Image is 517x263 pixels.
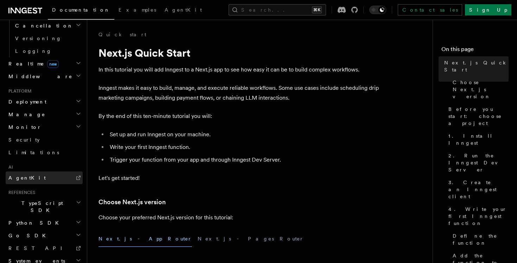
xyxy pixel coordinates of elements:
[453,232,509,246] span: Define the function
[312,6,322,13] kbd: ⌘K
[398,4,462,15] a: Contact sales
[8,175,46,181] span: AgentKit
[450,230,509,249] a: Define the function
[98,31,146,38] a: Quick start
[98,197,166,207] a: Choose Next.js version
[448,206,509,227] span: 4. Write your first Inngest function
[6,200,76,214] span: TypeScript SDK
[8,245,68,251] span: REST API
[453,79,509,100] span: Choose Next.js version
[6,98,46,105] span: Deployment
[98,173,380,183] p: Let's get started!
[12,45,83,57] a: Logging
[8,150,59,155] span: Limitations
[6,133,83,146] a: Security
[12,22,73,29] span: Cancellation
[98,65,380,75] p: In this tutorial you will add Inngest to a Next.js app to see how easy it can be to build complex...
[6,197,83,217] button: TypeScript SDK
[15,48,52,54] span: Logging
[6,232,50,239] span: Go SDK
[448,179,509,200] span: 3. Create an Inngest client
[12,32,83,45] a: Versioning
[6,217,83,229] button: Python SDK
[108,155,380,165] li: Trigger your function from your app and through Inngest Dev Server.
[6,219,63,226] span: Python SDK
[6,70,83,83] button: Middleware
[12,19,83,32] button: Cancellation
[160,2,206,19] a: AgentKit
[52,7,110,13] span: Documentation
[198,231,304,247] button: Next.js - Pages Router
[6,95,83,108] button: Deployment
[48,2,114,20] a: Documentation
[465,4,511,15] a: Sign Up
[446,103,509,130] a: Before you start: choose a project
[98,46,380,59] h1: Next.js Quick Start
[98,83,380,103] p: Inngest makes it easy to build, manage, and execute reliable workflows. Some use cases include sc...
[15,36,62,41] span: Versioning
[446,176,509,203] a: 3. Create an Inngest client
[6,121,83,133] button: Monitor
[446,203,509,230] a: 4. Write your first Inngest function
[229,4,326,15] button: Search...⌘K
[448,106,509,127] span: Before you start: choose a project
[441,45,509,56] h4: On this page
[6,242,83,255] a: REST API
[114,2,160,19] a: Examples
[6,164,13,170] span: AI
[6,88,32,94] span: Platform
[6,57,83,70] button: Realtimenew
[108,130,380,139] li: Set up and run Inngest on your machine.
[47,60,59,68] span: new
[6,190,35,195] span: References
[446,130,509,149] a: 1. Install Inngest
[444,59,509,73] span: Next.js Quick Start
[6,73,72,80] span: Middleware
[119,7,156,13] span: Examples
[6,171,83,184] a: AgentKit
[446,149,509,176] a: 2. Run the Inngest Dev Server
[6,229,83,242] button: Go SDK
[165,7,202,13] span: AgentKit
[98,231,192,247] button: Next.js - App Router
[98,111,380,121] p: By the end of this ten-minute tutorial you will:
[108,142,380,152] li: Write your first Inngest function.
[6,108,83,121] button: Manage
[6,146,83,159] a: Limitations
[98,213,380,223] p: Choose your preferred Next.js version for this tutorial:
[6,111,45,118] span: Manage
[6,124,42,131] span: Monitor
[6,60,59,67] span: Realtime
[450,76,509,103] a: Choose Next.js version
[441,56,509,76] a: Next.js Quick Start
[8,137,40,143] span: Security
[369,6,386,14] button: Toggle dark mode
[448,152,509,173] span: 2. Run the Inngest Dev Server
[448,132,509,146] span: 1. Install Inngest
